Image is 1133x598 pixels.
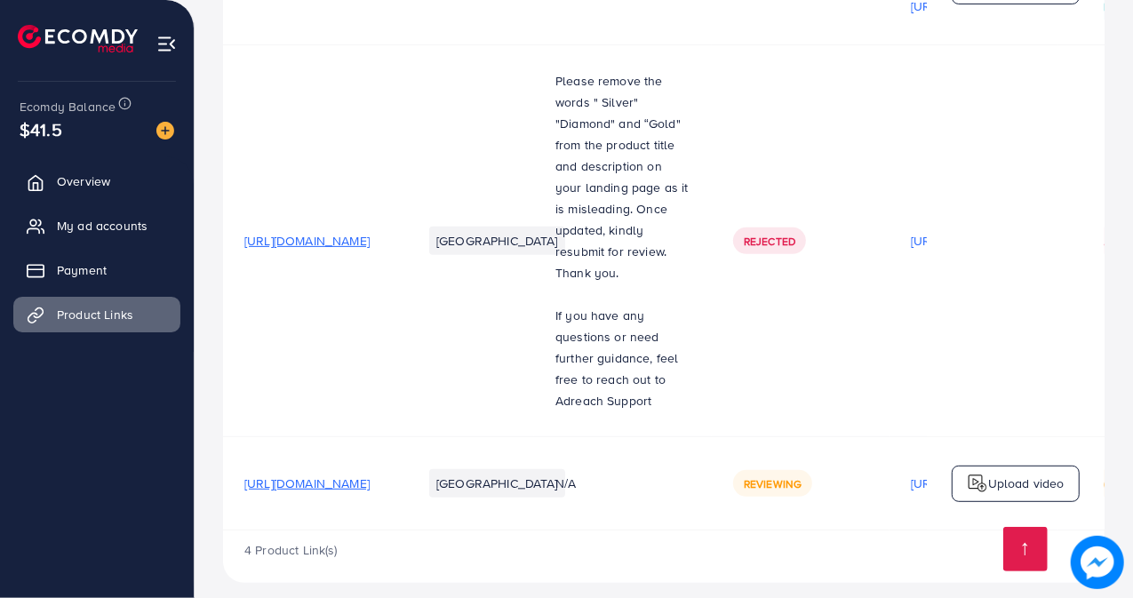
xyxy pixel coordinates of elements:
[13,252,180,288] a: Payment
[13,163,180,199] a: Overview
[57,172,110,190] span: Overview
[156,122,174,140] img: image
[429,469,565,498] li: [GEOGRAPHIC_DATA]
[244,232,370,250] span: [URL][DOMAIN_NAME]
[57,261,107,279] span: Payment
[13,297,180,332] a: Product Links
[20,116,62,142] span: $41.5
[555,305,690,411] p: If you have any questions or need further guidance, feel free to reach out to Adreach Support
[911,473,1036,494] p: [URL][DOMAIN_NAME]
[555,70,690,283] p: Please remove the words " Silver" "Diamond" and “Gold" from the product title and description on ...
[744,234,795,249] span: Rejected
[20,98,116,116] span: Ecomdy Balance
[156,34,177,54] img: menu
[744,476,802,491] span: Reviewing
[1071,536,1124,589] img: image
[244,541,338,559] span: 4 Product Link(s)
[555,474,576,492] span: N/A
[57,306,133,323] span: Product Links
[13,208,180,243] a: My ad accounts
[244,474,370,492] span: [URL][DOMAIN_NAME]
[911,230,1036,251] p: [URL][DOMAIN_NAME]
[988,473,1065,494] p: Upload video
[429,227,565,255] li: [GEOGRAPHIC_DATA]
[18,25,138,52] img: logo
[967,473,988,494] img: logo
[57,217,148,235] span: My ad accounts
